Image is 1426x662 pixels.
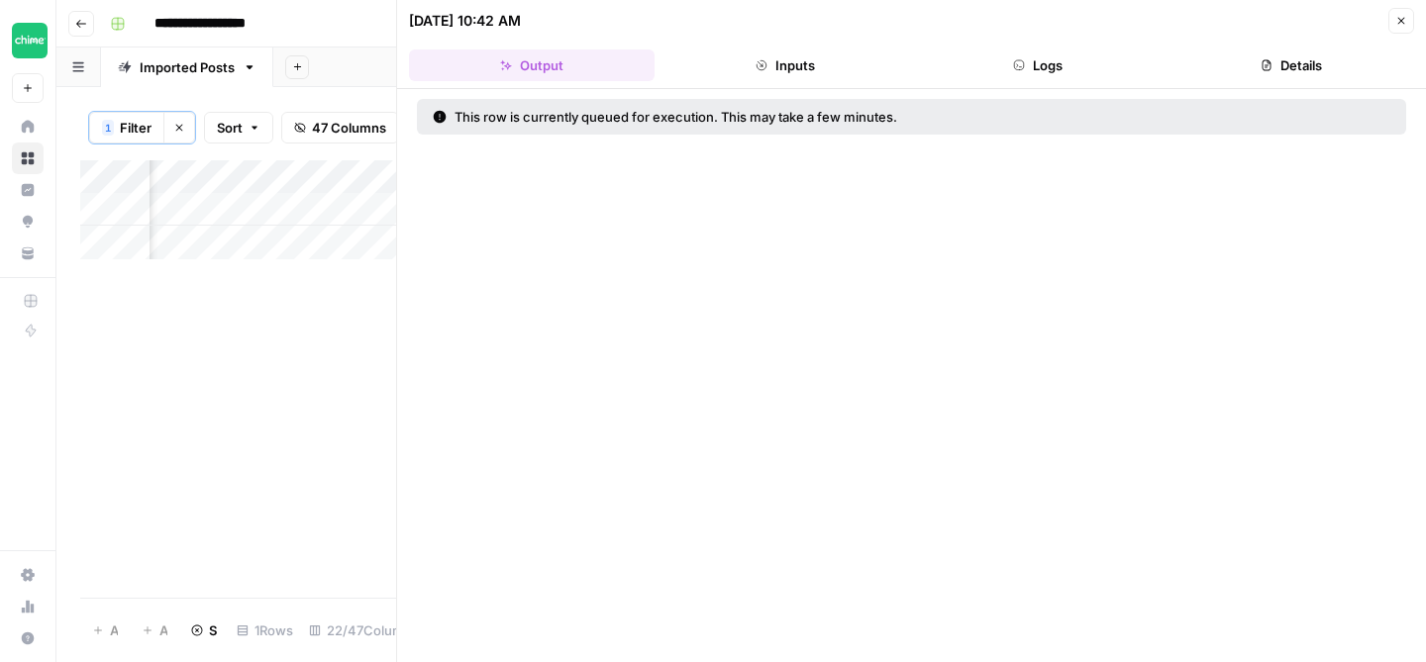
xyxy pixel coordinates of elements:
[12,622,44,654] button: Help + Support
[662,49,908,81] button: Inputs
[12,174,44,206] a: Insights
[12,142,44,174] a: Browse
[12,237,44,269] a: Your Data
[110,620,118,640] span: Add Row
[179,615,229,646] button: Stop Runs
[229,615,301,646] div: 1 Rows
[312,118,386,138] span: 47 Columns
[105,120,111,136] span: 1
[102,120,114,136] div: 1
[433,107,1144,127] div: This row is currently queued for execution. This may take a few minutes.
[281,112,399,143] button: 47 Columns
[409,11,521,31] div: [DATE] 10:42 AM
[12,111,44,142] a: Home
[12,206,44,237] a: Opportunities
[916,49,1162,81] button: Logs
[301,615,449,646] div: 22/47 Columns
[12,559,44,591] a: Settings
[120,118,152,138] span: Filter
[89,112,163,143] button: 1Filter
[130,615,179,646] button: Add 10 Rows
[409,49,655,81] button: Output
[12,591,44,622] a: Usage
[217,118,243,138] span: Sort
[140,57,235,77] div: Imported Posts
[80,615,130,646] button: Add Row
[159,620,167,640] span: Add 10 Rows
[204,112,273,143] button: Sort
[12,23,48,58] img: Chime Logo
[1169,49,1414,81] button: Details
[209,620,217,640] span: Stop Runs
[12,16,44,65] button: Workspace: Chime
[101,47,273,87] a: Imported Posts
